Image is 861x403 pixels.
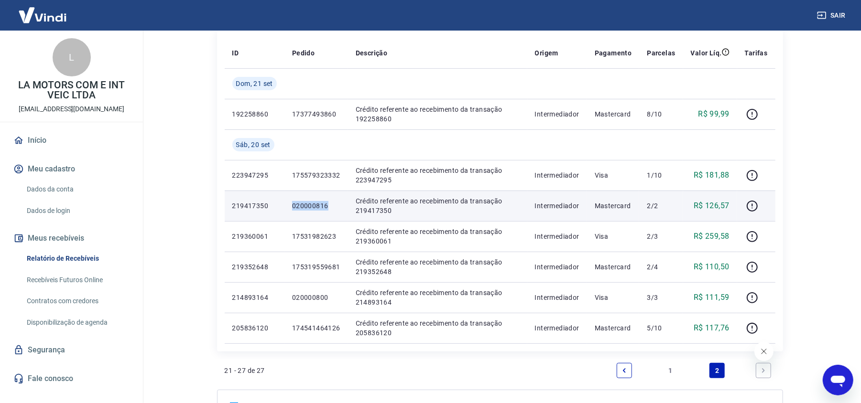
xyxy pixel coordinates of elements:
p: 1/10 [647,170,675,180]
p: 205836120 [232,323,277,333]
p: R$ 110,50 [694,261,730,273]
p: Pedido [292,48,315,58]
a: Relatório de Recebíveis [23,249,131,268]
button: Sair [815,7,850,24]
p: R$ 99,99 [698,108,729,120]
button: Meu cadastro [11,159,131,180]
p: ID [232,48,239,58]
a: Fale conosco [11,368,131,389]
p: Parcelas [647,48,675,58]
p: 2/4 [647,262,675,272]
p: Visa [595,170,632,180]
p: 8/10 [647,109,675,119]
p: Intermediador [535,109,579,119]
p: Intermediador [535,293,579,302]
p: R$ 117,76 [694,322,730,334]
p: Intermediador [535,232,579,241]
p: Mastercard [595,109,632,119]
p: Pagamento [595,48,632,58]
p: Origem [535,48,558,58]
a: Page 2 is your current page [709,363,725,378]
p: 219352648 [232,262,277,272]
p: 5/10 [647,323,675,333]
a: Dados da conta [23,180,131,199]
p: 17377493860 [292,109,340,119]
p: 174541464126 [292,323,340,333]
button: Meus recebíveis [11,228,131,249]
iframe: Botão para abrir a janela de mensagens [823,365,853,395]
p: Mastercard [595,323,632,333]
p: Crédito referente ao recebimento da transação 223947295 [356,166,520,185]
a: Previous page [617,363,632,378]
p: R$ 259,58 [694,231,730,242]
p: Intermediador [535,170,579,180]
p: 17531982623 [292,232,340,241]
p: R$ 181,88 [694,170,730,181]
span: Olá! Precisa de ajuda? [6,7,80,14]
p: Crédito referente ao recebimento da transação 219417350 [356,196,520,215]
p: LA MOTORS COM E INT VEIC LTDA [8,80,135,100]
p: 214893164 [232,293,277,302]
p: Crédito referente ao recebimento da transação 192258860 [356,105,520,124]
p: R$ 111,59 [694,292,730,303]
p: Mastercard [595,262,632,272]
p: Descrição [356,48,388,58]
p: 3/3 [647,293,675,302]
a: Contratos com credores [23,291,131,311]
span: Dom, 21 set [236,79,273,88]
p: 2/3 [647,232,675,241]
p: 192258860 [232,109,277,119]
a: Início [11,130,131,151]
p: Mastercard [595,201,632,211]
p: 175319559681 [292,262,340,272]
p: 2/2 [647,201,675,211]
p: 219360061 [232,232,277,241]
p: Intermediador [535,323,579,333]
p: Visa [595,232,632,241]
p: 21 - 27 de 27 [225,366,265,375]
p: Tarifas [745,48,768,58]
a: Disponibilização de agenda [23,313,131,332]
a: Recebíveis Futuros Online [23,270,131,290]
p: Crédito referente ao recebimento da transação 214893164 [356,288,520,307]
iframe: Fechar mensagem [754,342,774,361]
p: Valor Líq. [691,48,722,58]
p: Crédito referente ao recebimento da transação 219360061 [356,227,520,246]
p: R$ 126,57 [694,200,730,212]
p: 223947295 [232,170,277,180]
a: Segurança [11,339,131,361]
p: Intermediador [535,262,579,272]
p: 020000816 [292,201,340,211]
p: Visa [595,293,632,302]
a: Dados de login [23,201,131,221]
p: [EMAIL_ADDRESS][DOMAIN_NAME] [19,104,124,114]
a: Page 1 [663,363,678,378]
p: 175579323332 [292,170,340,180]
p: Crédito referente ao recebimento da transação 205836120 [356,318,520,338]
div: L [53,38,91,76]
p: Intermediador [535,201,579,211]
a: Next page [756,363,771,378]
span: Sáb, 20 set [236,140,271,149]
p: 219417350 [232,201,277,211]
p: Crédito referente ao recebimento da transação 219352648 [356,257,520,276]
img: Vindi [11,0,74,30]
p: 020000800 [292,293,340,302]
ul: Pagination [613,359,775,382]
